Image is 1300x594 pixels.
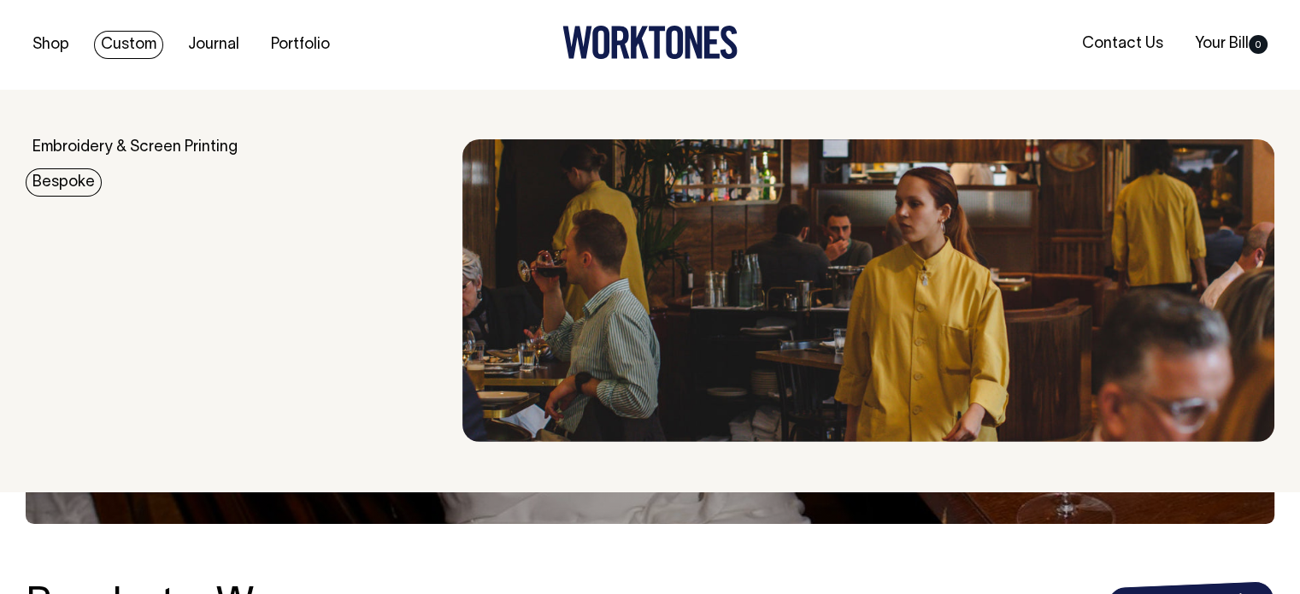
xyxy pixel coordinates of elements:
[1188,30,1274,58] a: Your Bill0
[264,31,337,59] a: Portfolio
[1249,35,1268,54] span: 0
[462,139,1274,442] img: Bespoke
[1075,30,1170,58] a: Contact Us
[26,133,244,162] a: Embroidery & Screen Printing
[26,31,76,59] a: Shop
[181,31,246,59] a: Journal
[94,31,163,59] a: Custom
[26,168,102,197] a: Bespoke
